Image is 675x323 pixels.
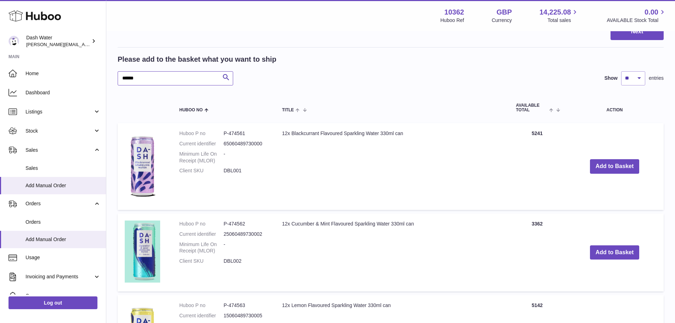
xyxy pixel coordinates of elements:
td: 5241 [509,123,566,210]
a: Log out [9,296,97,309]
a: 14,225.08 Total sales [539,7,579,24]
dt: Huboo P no [179,302,224,309]
span: Usage [26,254,101,261]
label: Show [604,75,618,82]
dd: P-474561 [224,130,268,137]
dd: - [224,151,268,164]
span: Listings [26,108,93,115]
button: Add to Basket [590,245,640,260]
img: 12x Cucumber & Mint Flavoured Sparkling Water 330ml can [125,221,160,283]
dt: Current identifier [179,140,224,147]
span: Add Manual Order [26,182,101,189]
dd: DBL002 [224,258,268,264]
button: Add to Basket [590,159,640,174]
span: Orders [26,219,101,225]
dd: DBL001 [224,167,268,174]
div: Dash Water [26,34,90,48]
div: Currency [492,17,512,24]
dd: - [224,241,268,255]
dt: Current identifier [179,231,224,238]
th: Action [566,96,664,119]
span: Sales [26,147,93,154]
div: Huboo Ref [440,17,464,24]
span: 0.00 [645,7,658,17]
span: Stock [26,128,93,134]
span: entries [649,75,664,82]
span: Title [282,108,294,112]
span: Dashboard [26,89,101,96]
dt: Huboo P no [179,221,224,227]
dt: Client SKU [179,258,224,264]
span: AVAILABLE Stock Total [607,17,666,24]
dd: P-474563 [224,302,268,309]
span: Home [26,70,101,77]
span: Total sales [547,17,579,24]
span: Cases [26,293,101,299]
h2: Please add to the basket what you want to ship [118,55,276,64]
dt: Minimum Life On Receipt (MLOR) [179,151,224,164]
dd: P-474562 [224,221,268,227]
img: james@dash-water.com [9,36,19,46]
strong: 10362 [444,7,464,17]
span: 14,225.08 [539,7,571,17]
dt: Huboo P no [179,130,224,137]
button: Next [611,23,664,40]
span: Orders [26,200,93,207]
a: 0.00 AVAILABLE Stock Total [607,7,666,24]
td: 3362 [509,213,566,291]
dt: Minimum Life On Receipt (MLOR) [179,241,224,255]
span: [PERSON_NAME][EMAIL_ADDRESS][DOMAIN_NAME] [26,41,142,47]
span: Sales [26,165,101,172]
span: Huboo no [179,108,203,112]
strong: GBP [496,7,512,17]
dt: Current identifier [179,312,224,319]
span: AVAILABLE Total [516,103,547,112]
dd: 15060489730005 [224,312,268,319]
dd: 65060489730000 [224,140,268,147]
td: 12x Cucumber & Mint Flavoured Sparkling Water 330ml can [275,213,509,291]
span: Invoicing and Payments [26,273,93,280]
span: Add Manual Order [26,236,101,243]
dd: 25060489730002 [224,231,268,238]
dt: Client SKU [179,167,224,174]
td: 12x Blackcurrant Flavoured Sparkling Water 330ml can [275,123,509,210]
img: 12x Blackcurrant Flavoured Sparkling Water 330ml can [125,130,160,201]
